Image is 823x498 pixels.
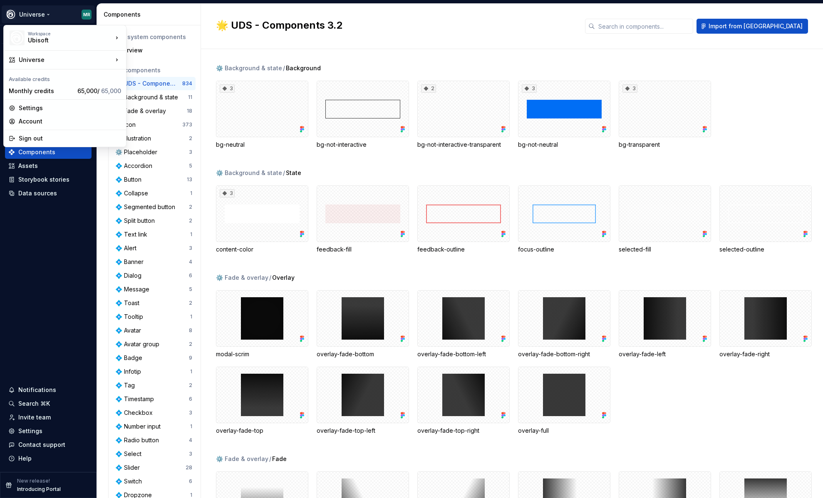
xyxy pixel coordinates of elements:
[101,87,121,94] span: 65,000
[19,134,121,143] div: Sign out
[10,30,25,45] img: 87d06435-c97f-426c-aa5d-5eb8acd3d8b3.png
[77,87,121,94] span: 65,000 /
[19,117,121,126] div: Account
[19,56,113,64] div: Universe
[28,31,113,36] div: Workspace
[28,36,99,44] div: Ubisoft
[19,104,121,112] div: Settings
[5,71,124,84] div: Available credits
[9,87,74,95] div: Monthly credits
